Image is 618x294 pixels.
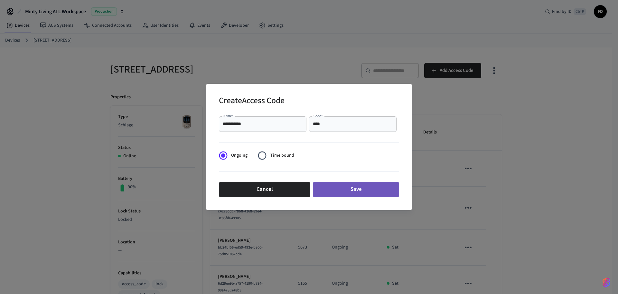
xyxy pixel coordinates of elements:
[231,152,248,159] span: Ongoing
[314,113,323,118] label: Code
[219,182,310,197] button: Cancel
[223,113,234,118] label: Name
[603,277,610,288] img: SeamLogoGradient.69752ec5.svg
[270,152,294,159] span: Time bound
[313,182,399,197] button: Save
[219,92,285,111] h2: Create Access Code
